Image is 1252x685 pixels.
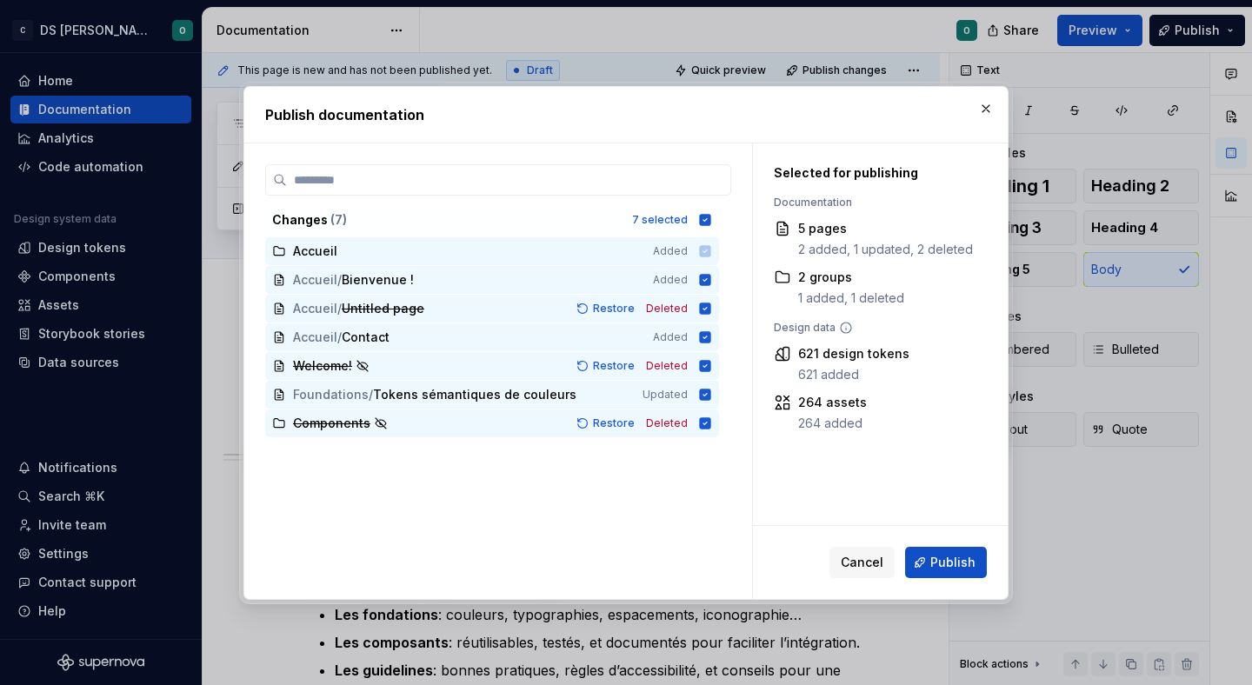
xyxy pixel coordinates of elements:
button: Restore [571,300,643,317]
span: Untitled page [342,300,424,317]
div: 7 selected [632,213,688,227]
div: 264 added [798,415,867,432]
span: Welcome! [293,357,352,375]
div: 621 added [798,366,909,383]
span: Accueil [293,271,337,289]
div: 264 assets [798,394,867,411]
span: Bienvenue ! [342,271,414,289]
span: Deleted [646,416,688,430]
span: / [337,329,342,346]
span: Restore [593,359,635,373]
button: Restore [571,415,643,432]
div: Selected for publishing [774,164,978,182]
div: 2 added, 1 updated, 2 deleted [798,241,973,258]
span: Components [293,415,370,432]
button: Publish [905,547,987,578]
span: Deleted [646,359,688,373]
span: Tokens sémantiques de couleurs [373,386,576,403]
span: / [369,386,373,403]
div: 2 groups [798,269,904,286]
h2: Publish documentation [265,104,987,125]
span: Restore [593,416,635,430]
span: Accueil [293,329,337,346]
span: / [337,271,342,289]
span: ( 7 ) [330,212,347,227]
span: / [337,300,342,317]
div: Changes [272,211,622,229]
div: 5 pages [798,220,973,237]
span: Accueil [293,300,337,317]
div: Design data [774,321,978,335]
span: Contact [342,329,390,346]
span: Foundations [293,386,369,403]
span: Publish [930,554,976,571]
span: Added [653,273,688,287]
span: Deleted [646,302,688,316]
button: Restore [571,357,643,375]
div: Documentation [774,196,978,209]
span: Added [653,330,688,344]
span: Restore [593,302,635,316]
span: Cancel [841,554,883,571]
button: Cancel [829,547,895,578]
div: 621 design tokens [798,345,909,362]
div: 1 added, 1 deleted [798,289,904,307]
span: Updated [643,388,688,402]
